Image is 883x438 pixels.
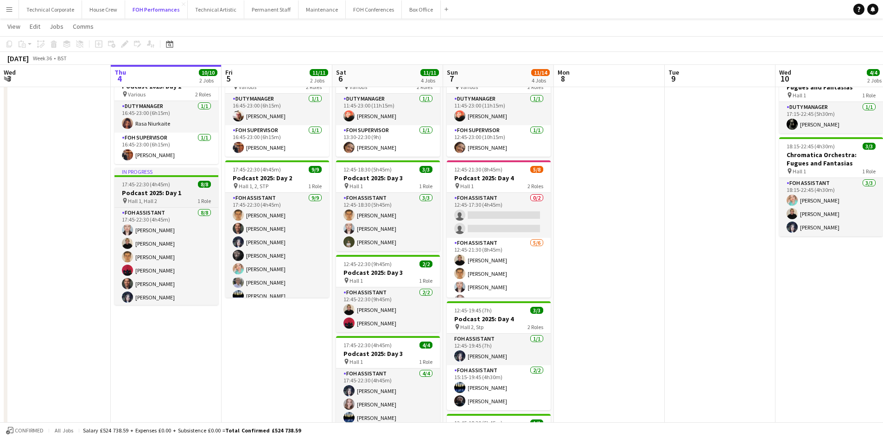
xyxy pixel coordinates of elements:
span: 2 Roles [195,91,211,98]
div: 2 Jobs [867,77,882,84]
button: Box Office [402,0,441,19]
app-job-card: 16:45-23:00 (6h15m)2/2Podcast 2025: Day 2 Various2 RolesDuty Manager1/116:45-23:00 (6h15m)[PERSON... [225,61,329,157]
span: 4 [113,73,126,84]
span: Sun [447,68,458,76]
span: Tue [668,68,679,76]
button: Confirmed [5,425,45,436]
span: 8/8 [198,181,211,188]
span: 11/11 [310,69,328,76]
span: 3/3 [530,307,543,314]
h3: Podcast 2025: Day 1 [114,189,218,197]
button: Technical Artistic [188,0,244,19]
app-card-role: Duty Manager1/116:45-23:00 (6h15m)[PERSON_NAME] [225,94,329,125]
app-card-role: FOH Assistant2/212:45-22:30 (9h45m)[PERSON_NAME][PERSON_NAME] [336,287,440,332]
span: 1 Role [419,358,432,365]
span: Hall 2, Stp [460,324,483,330]
span: 2 Roles [527,324,543,330]
span: Edit [30,22,40,31]
app-job-card: 11:45-23:00 (11h15m)2/2Podcast 2025: Day 4 Various2 RolesDuty Manager1/111:45-23:00 (11h15m)[PERS... [447,61,551,157]
span: Mon [558,68,570,76]
h3: Podcast 2025: Day 4 [447,315,551,323]
app-card-role: FOH Assistant0/212:45-17:30 (4h45m) [447,193,551,238]
h3: Podcast 2025: Day 3 [336,268,440,277]
app-job-card: 12:45-19:45 (7h)3/3Podcast 2025: Day 4 Hall 2, Stp2 RolesFOH Assistant1/112:45-19:45 (7h)[PERSON_... [447,301,551,410]
span: Wed [4,68,16,76]
app-job-card: In progress16:45-23:00 (6h15m)2/2Podcast 2025: Day 1 Various2 RolesDuty Manager1/116:45-23:00 (6h... [114,61,218,164]
span: 7 [445,73,458,84]
app-job-card: 17:15-22:45 (5h30m)1/1Chromatica Orchestra: Fugues and Fantasias Hall 11 RoleDuty Manager1/117:15... [779,61,883,133]
span: 1 Role [308,183,322,190]
app-job-card: 12:45-21:30 (8h45m)5/8Podcast 2025: Day 4 Hall 12 RolesFOH Assistant0/212:45-17:30 (4h45m) FOH As... [447,160,551,298]
a: Edit [26,20,44,32]
div: 2 Jobs [310,77,328,84]
app-card-role: FOH Supervisor1/116:45-23:00 (6h15m)[PERSON_NAME] [114,133,218,164]
app-card-role: Duty Manager1/116:45-23:00 (6h15m)Rasa Niurkaite [114,101,218,133]
span: 5 [224,73,233,84]
span: 2/2 [419,260,432,267]
span: 9 [667,73,679,84]
span: 4/4 [419,342,432,349]
span: Hall 1 [460,183,474,190]
span: 10 [778,73,791,84]
h3: Podcast 2025: Day 3 [336,349,440,358]
span: 17:45-22:30 (4h45m) [233,166,281,173]
span: 12:45-18:30 (5h45m) [343,166,392,173]
button: Maintenance [299,0,346,19]
span: Hall 1 [349,277,363,284]
span: 11/11 [420,69,439,76]
app-card-role: Duty Manager1/111:45-23:00 (11h15m)[PERSON_NAME] [336,94,440,125]
button: FOH Conferences [346,0,402,19]
app-job-card: In progress17:45-22:30 (4h45m)8/8Podcast 2025: Day 1 Hall 1, Hall 21 RoleFOH Assistant8/817:45-22... [114,168,218,305]
span: 12:45-18:30 (5h45m) [454,419,502,426]
h3: Podcast 2025: Day 4 [447,174,551,182]
div: Salary £524 738.59 + Expenses £0.00 + Subsistence £0.00 = [83,427,301,434]
span: 3 [2,73,16,84]
app-card-role: FOH Supervisor1/112:45-23:00 (10h15m)[PERSON_NAME] [447,125,551,157]
h3: Podcast 2025: Day 2 [225,174,329,182]
span: 18:15-22:45 (4h30m) [787,143,835,150]
span: Thu [114,68,126,76]
span: 1 Role [862,92,876,99]
span: Hall 1, Hall 2 [128,197,157,204]
span: Sat [336,68,346,76]
app-job-card: 12:45-18:30 (5h45m)3/3Podcast 2025: Day 3 Hall 11 RoleFOH Assistant3/312:45-18:30 (5h45m)[PERSON_... [336,160,440,251]
span: 5/8 [530,166,543,173]
app-card-role: FOH Assistant5/612:45-21:30 (8h45m)[PERSON_NAME][PERSON_NAME][PERSON_NAME][PERSON_NAME] [447,238,551,336]
span: 1/1 [530,419,543,426]
span: 1 Role [862,168,876,175]
app-card-role: FOH Assistant3/312:45-18:30 (5h45m)[PERSON_NAME][PERSON_NAME][PERSON_NAME] [336,193,440,251]
app-card-role: FOH Assistant2/215:15-19:45 (4h30m)[PERSON_NAME][PERSON_NAME] [447,365,551,410]
span: 17:45-22:30 (4h45m) [343,342,392,349]
app-card-role: FOH Assistant3/318:15-22:45 (4h30m)[PERSON_NAME][PERSON_NAME][PERSON_NAME] [779,178,883,236]
app-job-card: 12:45-22:30 (9h45m)2/2Podcast 2025: Day 3 Hall 11 RoleFOH Assistant2/212:45-22:30 (9h45m)[PERSON_... [336,255,440,332]
button: House Crew [82,0,125,19]
span: Total Confirmed £524 738.59 [225,427,301,434]
span: 3/3 [863,143,876,150]
span: Comms [73,22,94,31]
div: BST [57,55,67,62]
div: 2 Jobs [199,77,217,84]
div: 4 Jobs [421,77,438,84]
span: 1 Role [197,197,211,204]
div: 11:45-23:00 (11h15m)2/2Podcast 2025: Day 3 Various2 RolesDuty Manager1/111:45-23:00 (11h15m)[PERS... [336,61,440,157]
h3: Chromatica Orchestra: Fugues and Fantasias [779,151,883,167]
span: Hall 1 [349,183,363,190]
app-job-card: 18:15-22:45 (4h30m)3/3Chromatica Orchestra: Fugues and Fantasias Hall 11 RoleFOH Assistant3/318:1... [779,137,883,236]
app-card-role: FOH Supervisor1/116:45-23:00 (6h15m)[PERSON_NAME] [225,125,329,157]
span: 8 [556,73,570,84]
span: Hall 1 [349,358,363,365]
span: Hall 1 [793,168,806,175]
span: 17:45-22:30 (4h45m) [122,181,170,188]
app-job-card: 17:45-22:30 (4h45m)9/9Podcast 2025: Day 2 Hall 1, 2, STP1 RoleFOH Assistant9/917:45-22:30 (4h45m)... [225,160,329,298]
span: Confirmed [15,427,44,434]
span: 6 [335,73,346,84]
span: 9/9 [309,166,322,173]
